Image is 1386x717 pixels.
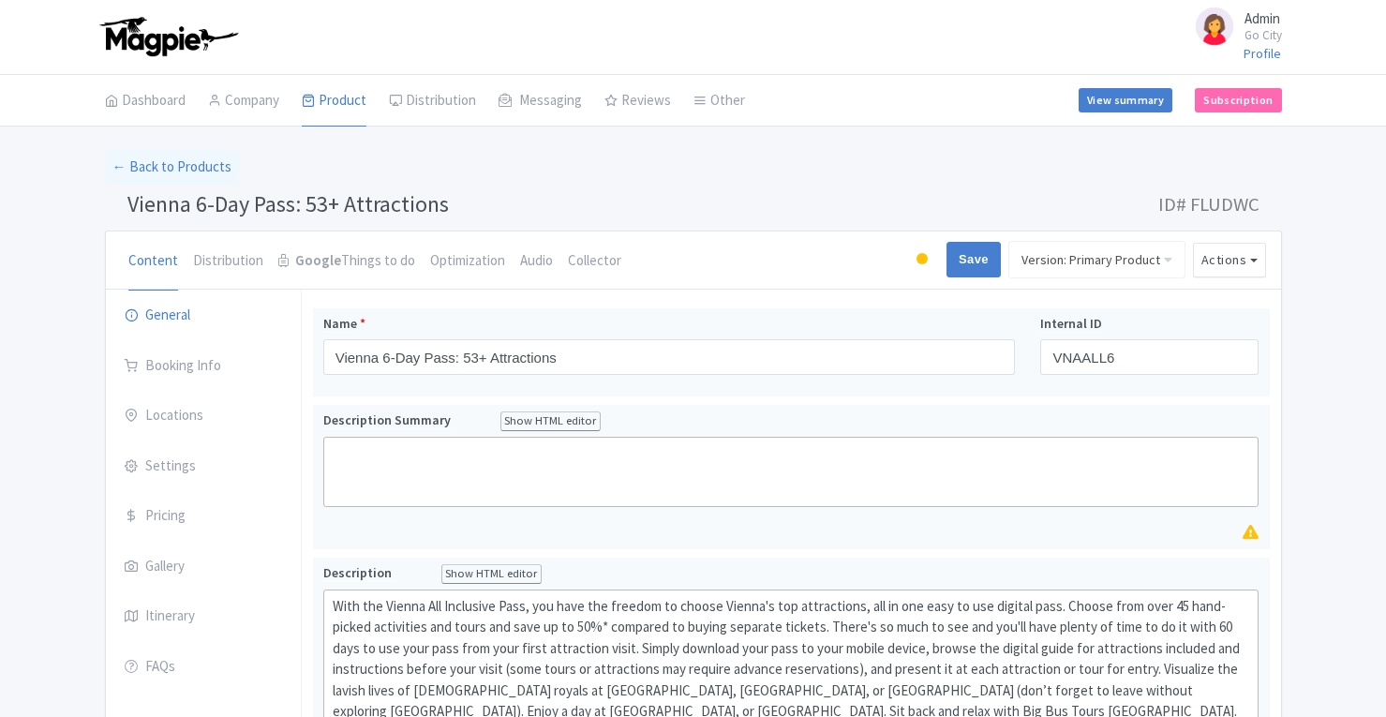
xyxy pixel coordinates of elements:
a: Pricing [106,490,301,543]
a: Profile [1244,45,1281,62]
a: GoogleThings to do [278,232,415,291]
a: FAQs [106,641,301,694]
div: Building [913,246,931,275]
a: Optimization [430,232,505,291]
a: Reviews [604,75,671,127]
a: Version: Primary Product [1008,241,1185,278]
a: Admin Go City [1181,4,1282,49]
a: Messaging [499,75,582,127]
small: Go City [1244,29,1282,41]
a: General [106,290,301,342]
div: Show HTML editor [441,564,543,584]
a: Itinerary [106,590,301,643]
a: Product [302,75,366,127]
a: View summary [1079,88,1172,112]
input: Save [946,242,1001,277]
a: Other [693,75,745,127]
a: Dashboard [105,75,186,127]
span: Internal ID [1040,315,1102,333]
img: avatar_key_member-9c1dde93af8b07d7383eb8b5fb890c87.png [1192,4,1237,49]
span: Vienna 6-Day Pass: 53+ Attractions [127,189,449,218]
span: Description Summary [323,411,454,429]
a: Audio [520,232,553,291]
img: logo-ab69f6fb50320c5b225c76a69d11143b.png [96,16,241,57]
a: Booking Info [106,340,301,393]
a: Content [128,232,178,291]
span: Description [323,564,395,582]
span: Name [323,315,357,333]
a: ← Back to Products [105,149,239,186]
a: Company [208,75,279,127]
a: Settings [106,441,301,493]
span: ID# FLUDWC [1158,186,1259,223]
a: Subscription [1195,88,1281,112]
button: Actions [1193,243,1266,277]
a: Collector [568,232,621,291]
a: Locations [106,390,301,442]
strong: Google [295,250,341,272]
span: Admin [1244,9,1280,27]
a: Gallery [106,541,301,593]
div: Show HTML editor [500,411,602,431]
a: Distribution [193,232,263,291]
a: Distribution [389,75,476,127]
